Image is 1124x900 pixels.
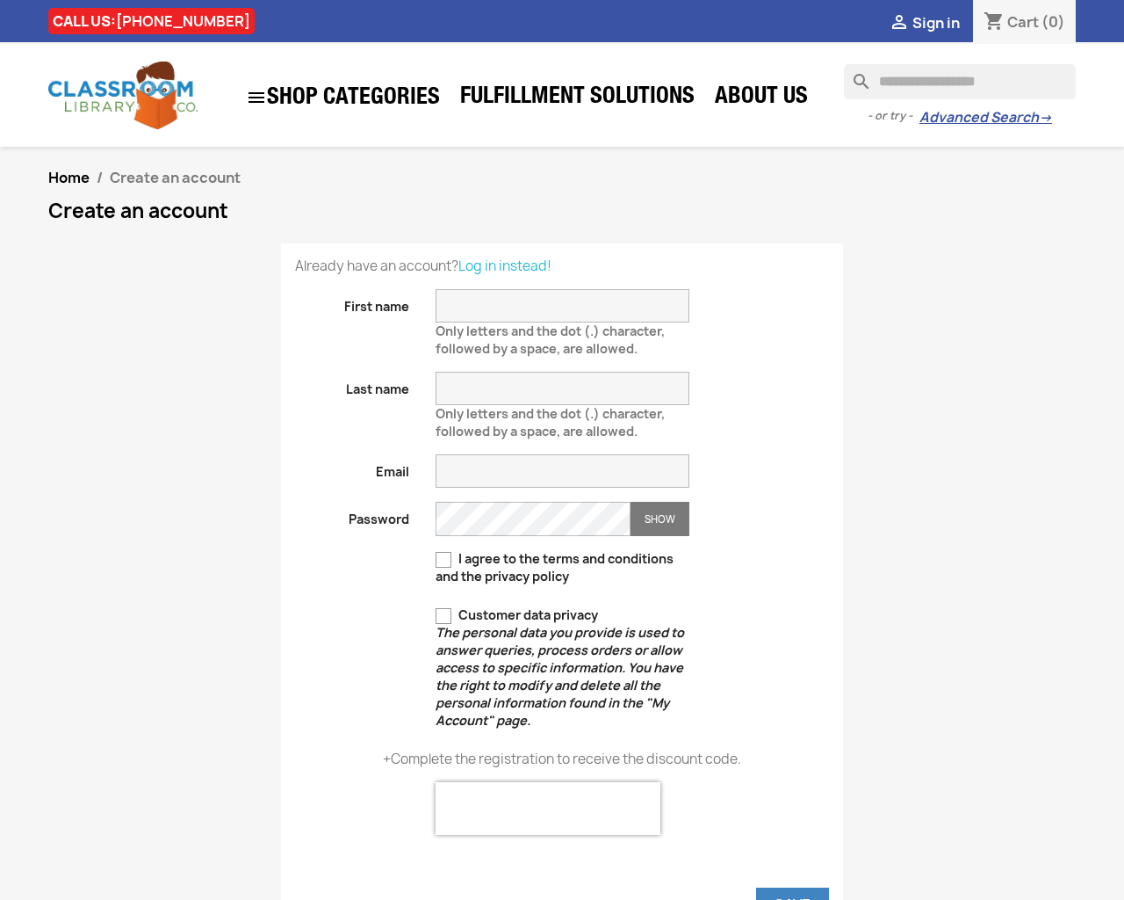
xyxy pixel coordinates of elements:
span: Sign in [912,13,960,33]
a:  Sign in [889,13,960,33]
label: Customer data privacy [436,606,689,729]
i: search [844,64,865,85]
span: Only letters and the dot (.) character, followed by a space, are allowed. [436,316,665,357]
a: Fulfillment Solutions [451,81,703,116]
button: Show [630,502,689,536]
span: Cart [1007,12,1039,32]
span: Only letters and the dot (.) character, followed by a space, are allowed. [436,398,665,439]
input: Search [844,64,1076,99]
a: About Us [706,81,817,116]
label: Last name [282,372,422,398]
label: First name [282,289,422,316]
span: (0) [1041,12,1065,32]
a: [PHONE_NUMBER] [116,11,250,31]
a: SHOP CATEGORIES [237,78,449,117]
p: Already have an account? [295,258,829,275]
a: Log in instead! [458,257,551,275]
img: Classroom Library Company [48,62,198,129]
input: Password input [436,502,630,536]
span: - or try - [868,107,919,125]
a: Home [48,168,90,187]
a: Advanced Search→ [919,109,1052,127]
p: +Complete the registration to receive the discount code. [383,751,741,768]
h1: Create an account [48,200,1076,221]
label: Email [282,454,422,481]
label: I agree to the terms and conditions and the privacy policy [436,550,689,585]
i: shopping_cart [983,12,1005,33]
div: CALL US: [48,8,255,34]
label: Password [282,502,422,528]
em: The personal data you provide is used to answer queries, process orders or allow access to specif... [436,624,684,729]
i:  [889,13,910,34]
span: → [1039,109,1052,127]
iframe: reCAPTCHA [436,782,660,835]
i:  [246,87,267,108]
span: Create an account [110,168,241,187]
